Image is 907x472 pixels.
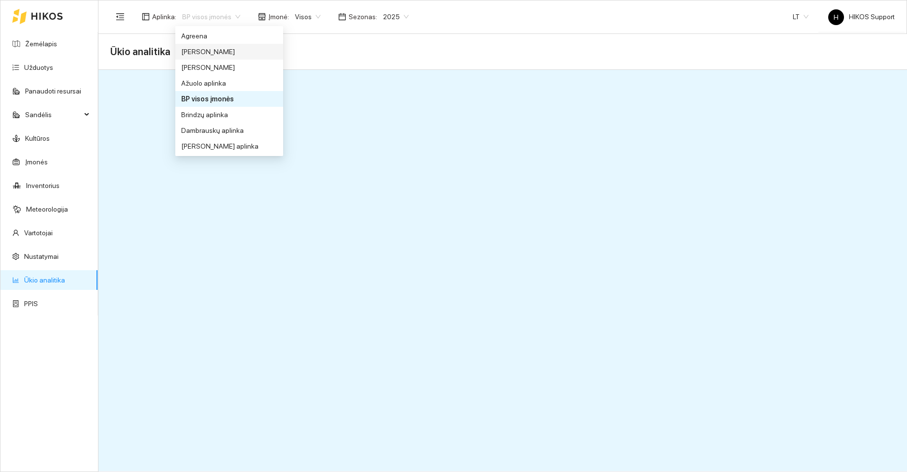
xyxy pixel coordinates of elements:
span: Visos [295,9,321,24]
div: Arvydas Paukštys [175,60,283,75]
span: Sandėlis [25,105,81,125]
div: [PERSON_NAME] [181,62,277,73]
div: BP visos įmonės [175,91,283,107]
a: Kultūros [25,134,50,142]
span: H [834,9,839,25]
span: BP visos įmonės [182,9,240,24]
span: Aplinka : [152,11,176,22]
span: 2025 [383,9,409,24]
a: Panaudoti resursai [25,87,81,95]
button: menu-fold [110,7,130,27]
span: Sezonas : [349,11,377,22]
div: [PERSON_NAME] aplinka [181,141,277,152]
span: shop [258,13,266,21]
span: LT [793,9,809,24]
div: Agreena [175,28,283,44]
div: Dambrauskų aplinka [175,123,283,138]
a: Įmonės [25,158,48,166]
a: Žemėlapis [25,40,57,48]
div: [PERSON_NAME] [181,46,277,57]
div: Brindzų aplinka [181,109,277,120]
a: Užduotys [24,63,53,71]
a: Vartotojai [24,229,53,237]
a: Meteorologija [26,205,68,213]
span: calendar [338,13,346,21]
span: HIKOS Support [828,13,895,21]
div: Ažuolo aplinka [175,75,283,91]
a: Ūkio analitika [24,276,65,284]
div: Dambrauskų aplinka [181,125,277,136]
a: Inventorius [26,182,60,189]
span: layout [142,13,150,21]
div: BP visos įmonės [181,94,277,104]
div: Dariaus Krikščiūno aplinka [175,138,283,154]
div: Ažuolo aplinka [181,78,277,89]
div: Andrius Rimgaila [175,44,283,60]
span: menu-fold [116,12,125,21]
div: Brindzų aplinka [175,107,283,123]
div: Agreena [181,31,277,41]
span: Ūkio analitika [110,44,170,60]
a: PPIS [24,300,38,308]
a: Nustatymai [24,252,59,260]
span: Įmonė : [268,11,289,22]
